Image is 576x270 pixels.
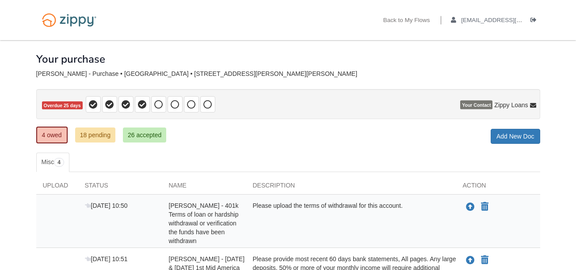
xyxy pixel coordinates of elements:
[456,181,540,194] div: Action
[465,201,476,213] button: Upload Andrea Reinhart - 401k Terms of loan or hardship withdrawal or verification the funds have...
[123,127,166,142] a: 26 accepted
[480,202,489,212] button: Declare Andrea Reinhart - 401k Terms of loan or hardship withdrawal or verification the funds hav...
[246,201,456,245] div: Please upload the terms of withdrawal for this account.
[169,202,239,244] span: [PERSON_NAME] - 401k Terms of loan or hardship withdrawal or verification the funds have been wit...
[461,17,562,23] span: andcook84@outlook.com
[36,53,105,65] h1: Your purchase
[494,101,528,109] span: Zippy Loans
[36,9,102,31] img: Logo
[383,17,430,26] a: Back to My Flows
[36,153,69,172] a: Misc
[85,202,128,209] span: [DATE] 10:50
[530,17,540,26] a: Log out
[465,255,476,266] button: Upload Andrea Reinhart - June & July 2025 1st Mid America CU statements - Transaction history fro...
[36,70,540,78] div: [PERSON_NAME] - Purchase • [GEOGRAPHIC_DATA] • [STREET_ADDRESS][PERSON_NAME][PERSON_NAME]
[36,127,68,143] a: 4 owed
[54,158,64,167] span: 4
[491,129,540,144] a: Add New Doc
[451,17,563,26] a: edit profile
[42,101,83,110] span: Overdue 25 days
[78,181,162,194] div: Status
[460,101,492,109] span: Your Contact
[162,181,246,194] div: Name
[246,181,456,194] div: Description
[75,127,115,142] a: 18 pending
[85,255,128,262] span: [DATE] 10:51
[36,181,78,194] div: Upload
[480,255,489,266] button: Declare Andrea Reinhart - June & July 2025 1st Mid America CU statements - Transaction history fr...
